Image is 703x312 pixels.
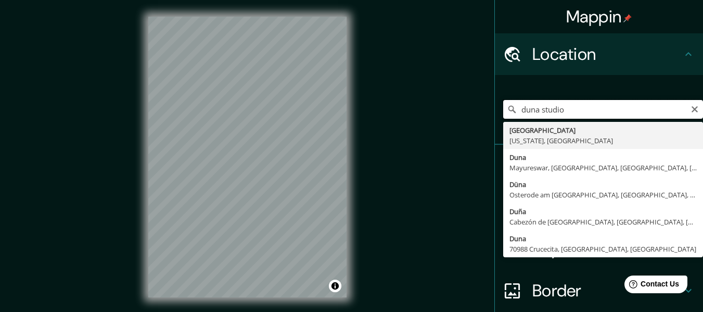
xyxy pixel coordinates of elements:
[623,14,632,22] img: pin-icon.png
[509,190,697,200] div: Osterode am [GEOGRAPHIC_DATA], [GEOGRAPHIC_DATA], [GEOGRAPHIC_DATA]
[509,217,697,227] div: Cabezón de [GEOGRAPHIC_DATA], [GEOGRAPHIC_DATA], [GEOGRAPHIC_DATA]
[509,135,697,146] div: [US_STATE], [GEOGRAPHIC_DATA]
[495,228,703,270] div: Layout
[495,145,703,186] div: Pins
[495,270,703,311] div: Border
[532,239,682,259] h4: Layout
[509,125,697,135] div: [GEOGRAPHIC_DATA]
[503,100,703,119] input: Pick your city or area
[509,233,697,244] div: Duna
[509,206,697,217] div: Duña
[509,163,697,173] div: Mayureswar, [GEOGRAPHIC_DATA], [GEOGRAPHIC_DATA], [GEOGRAPHIC_DATA]
[532,44,682,65] h4: Location
[610,271,692,301] iframe: Help widget launcher
[532,280,682,301] h4: Border
[495,186,703,228] div: Style
[691,104,699,114] button: Clear
[495,33,703,75] div: Location
[148,17,347,297] canvas: Map
[509,152,697,163] div: Duna
[509,179,697,190] div: Düna
[509,244,697,254] div: 70988 Crucecita, [GEOGRAPHIC_DATA], [GEOGRAPHIC_DATA]
[329,280,341,292] button: Toggle attribution
[566,6,632,27] h4: Mappin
